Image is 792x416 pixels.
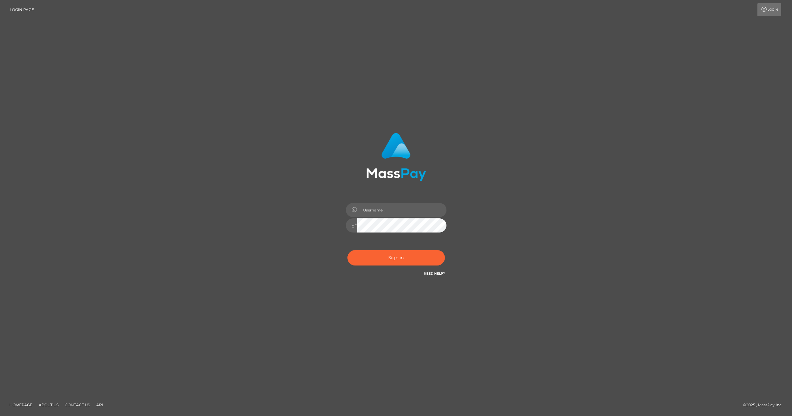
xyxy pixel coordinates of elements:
a: About Us [36,400,61,410]
a: API [94,400,106,410]
a: Homepage [7,400,35,410]
a: Contact Us [62,400,92,410]
div: © 2025 , MassPay Inc. [743,402,787,408]
img: MassPay Login [366,133,426,181]
button: Sign in [347,250,445,265]
a: Login [757,3,781,16]
a: Login Page [10,3,34,16]
a: Need Help? [424,271,445,276]
input: Username... [357,203,446,217]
